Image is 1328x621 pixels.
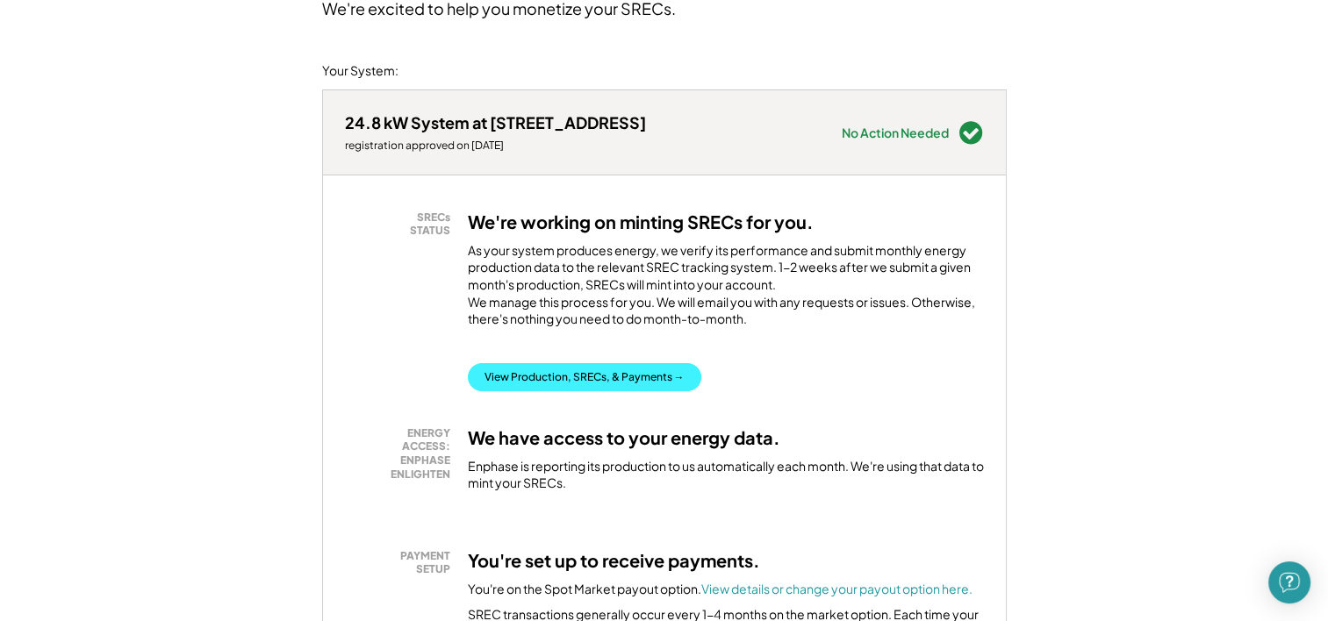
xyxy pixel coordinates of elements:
div: 24.8 kW System at [STREET_ADDRESS] [345,112,646,132]
a: View details or change your payout option here. [701,581,973,596]
div: Your System: [322,62,398,80]
div: Enphase is reporting its production to us automatically each month. We're using that data to mint... [468,458,984,492]
div: registration approved on [DATE] [345,139,646,153]
div: PAYMENT SETUP [354,549,450,576]
h3: We're working on minting SRECs for you. [468,211,814,233]
h3: We have access to your energy data. [468,426,780,449]
div: SRECs STATUS [354,211,450,238]
button: View Production, SRECs, & Payments → [468,363,701,391]
div: ENERGY ACCESS: ENPHASE ENLIGHTEN [354,426,450,481]
div: You're on the Spot Market payout option. [468,581,973,598]
div: Open Intercom Messenger [1268,561,1310,603]
div: No Action Needed [842,126,949,139]
h3: You're set up to receive payments. [468,549,760,572]
div: As your system produces energy, we verify its performance and submit monthly energy production da... [468,242,984,337]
